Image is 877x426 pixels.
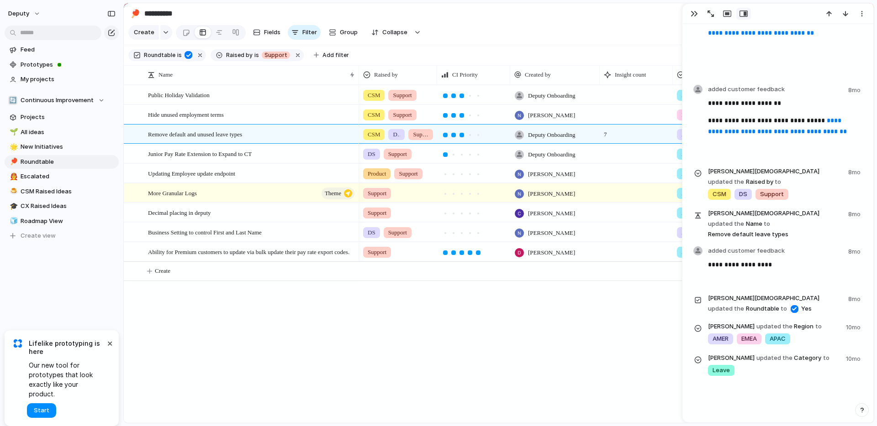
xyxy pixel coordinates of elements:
div: 🎓CX Raised Ideas [5,199,119,213]
button: Add filter [308,49,354,62]
span: CX Raised Ideas [21,202,116,211]
a: Prototypes [5,58,119,72]
span: Deputy Onboarding [528,91,576,100]
span: Group [340,28,358,37]
span: Add filter [322,51,349,59]
button: Start [27,403,56,418]
button: theme [322,187,354,199]
div: 🏓 [130,7,140,20]
a: 🌱All ideas [5,125,119,139]
span: [PERSON_NAME] [708,353,755,363]
a: 🌟New Initiatives [5,140,119,154]
span: Remove default and unused leave types [148,129,242,139]
span: Filter [302,28,317,37]
span: AMER [682,228,699,237]
span: Support [413,130,428,139]
span: Roundtable [21,157,116,166]
button: 🍮 [8,187,17,196]
span: Support [368,189,386,198]
span: updated the [708,304,744,313]
span: 8mo [848,293,862,304]
a: 👨‍🚒Escalated [5,170,119,183]
button: Filter [288,25,321,40]
span: APAC [682,150,697,159]
button: 🌟 [8,142,17,151]
span: updated the [756,322,792,331]
span: Support [393,110,412,119]
div: 👨‍🚒 [10,171,16,182]
a: My projects [5,73,119,86]
span: APAC [682,248,697,257]
button: 👨‍🚒 [8,172,17,181]
span: AMER [682,130,699,139]
a: Projects [5,110,119,124]
span: Create view [21,231,56,240]
span: CSM [713,190,726,199]
span: Continuous Improvement [21,96,94,105]
span: DS [368,228,375,237]
span: Raised by [374,70,398,79]
button: Create [128,25,159,40]
span: 8mo [848,166,862,177]
span: 7 [600,125,611,139]
span: Name [158,70,173,79]
span: added customer feedback [708,247,785,254]
span: 8mo [848,247,862,256]
span: [PERSON_NAME] [528,248,575,257]
span: to [775,177,781,187]
span: 10mo [846,353,862,364]
span: My projects [21,75,116,84]
span: to [823,353,829,363]
span: Roadmap View [21,217,116,226]
span: Raised by [708,166,843,201]
span: Roundtable [144,51,175,59]
a: 🏓Roundtable [5,155,119,169]
button: 🏓 [8,157,17,166]
span: [PERSON_NAME] [528,111,575,120]
div: 🍮 [10,186,16,197]
div: 🌱 [10,127,16,137]
span: Support [264,51,287,59]
span: Leave [713,366,730,375]
span: AMER [713,334,729,343]
span: CSM Raised Ideas [21,187,116,196]
div: 🧊 [10,216,16,226]
span: Product [368,169,386,178]
span: is [254,51,259,59]
span: is [177,51,182,59]
span: More Granular Logs [148,187,197,198]
button: Dismiss [104,338,115,348]
button: 🧊 [8,217,17,226]
span: Roundtable [708,293,843,314]
span: DS [393,130,400,139]
button: is [175,50,184,60]
span: Escalated [21,172,116,181]
span: Region [708,321,840,345]
span: Support [388,228,407,237]
span: EMEA [741,334,757,343]
span: Support [368,208,386,218]
a: 🍮CSM Raised Ideas [5,185,119,198]
button: 🌱 [8,128,17,137]
span: Category [708,353,840,377]
span: [PERSON_NAME][DEMOGRAPHIC_DATA] [708,209,819,218]
span: Lifelike prototyping is here [29,339,105,356]
span: [PERSON_NAME] [528,170,575,179]
span: Our new tool for prototypes that look exactly like your product. [29,360,105,399]
span: [PERSON_NAME] [528,209,575,218]
span: to [781,304,787,313]
span: [PERSON_NAME] [528,189,575,198]
button: deputy [4,6,45,21]
span: APAC [682,189,697,198]
a: Feed [5,43,119,57]
span: deputy [8,9,29,18]
span: Support [388,150,407,159]
span: Business Setting to control First and Last Name [148,227,262,237]
span: Ability for Premium customers to update via bulk update their pay rate export codes. [148,246,349,257]
span: APAC [682,91,697,100]
span: Deputy Onboarding [528,150,576,159]
span: updated the [708,219,744,229]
